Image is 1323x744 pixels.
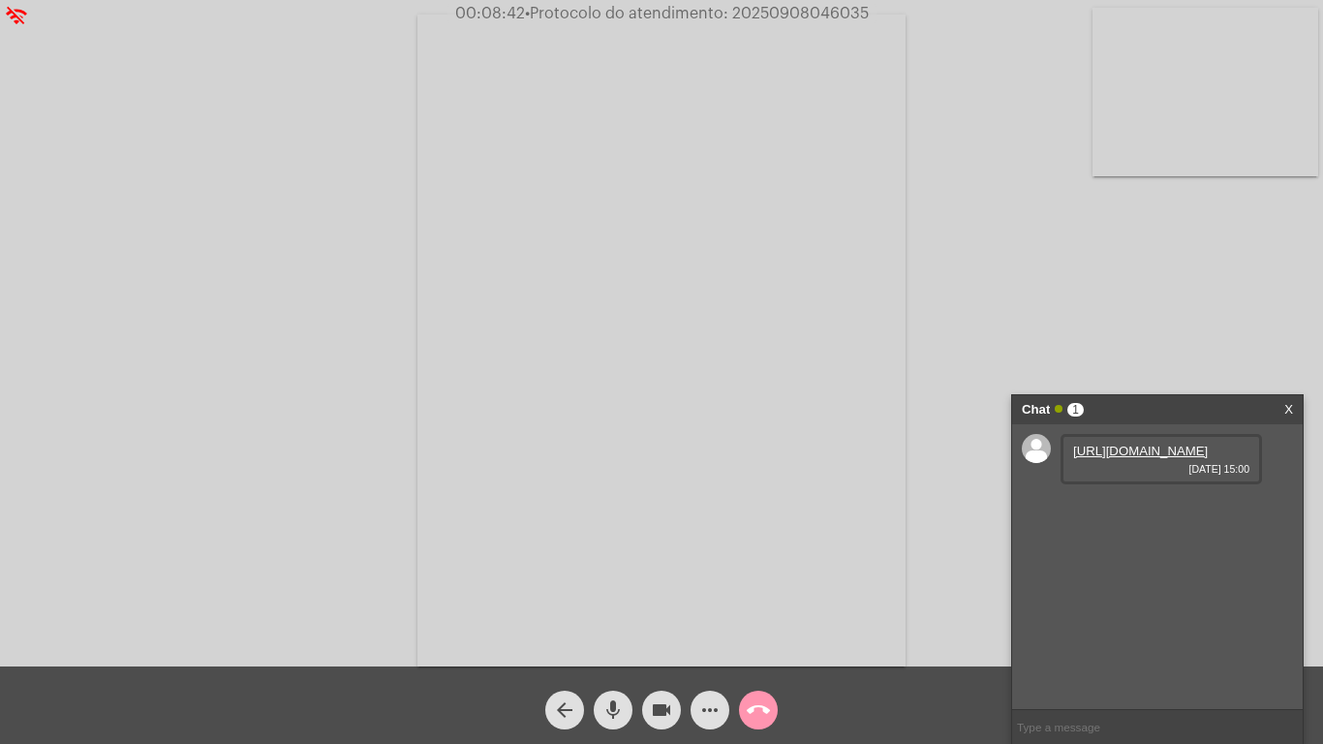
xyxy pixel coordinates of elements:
[650,698,673,722] mat-icon: videocam
[747,698,770,722] mat-icon: call_end
[1022,395,1050,424] strong: Chat
[1012,710,1303,744] input: Type a message
[698,698,722,722] mat-icon: more_horiz
[601,698,625,722] mat-icon: mic
[1055,405,1062,413] span: Online
[455,6,525,21] span: 00:08:42
[525,6,530,21] span: •
[525,6,869,21] span: Protocolo do atendimento: 20250908046035
[1067,403,1084,417] span: 1
[553,698,576,722] mat-icon: arrow_back
[1073,444,1208,458] a: [URL][DOMAIN_NAME]
[1073,463,1249,475] span: [DATE] 15:00
[1284,395,1293,424] a: X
